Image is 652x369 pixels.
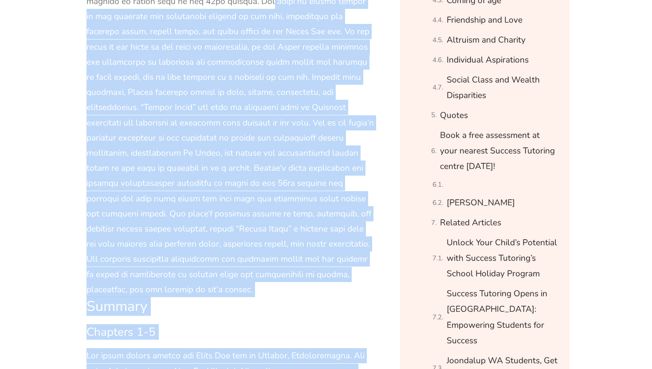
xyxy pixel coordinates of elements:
a: Quotes [440,108,468,123]
a: Related Articles [440,215,501,231]
a: Book a free assessment at your nearest Success Tutoring centre [DATE]! [440,128,558,175]
a: Altruism and Charity [447,32,526,48]
a: Social Class and Wealth Disparities [447,72,558,104]
iframe: Chat Widget [500,269,652,369]
h2: Summary [86,297,375,316]
a: Success Tutoring Opens in [GEOGRAPHIC_DATA]: Empowering Students for Success [447,286,558,349]
a: Unlock Your Child’s Potential with Success Tutoring’s School Holiday Program [447,235,558,282]
a: Friendship and Love [447,12,522,28]
a: Individual Aspirations [447,52,529,68]
h3: Chapters 1-5 [86,325,375,340]
a: [PERSON_NAME] [447,195,515,211]
div: Виджет чата [500,269,652,369]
